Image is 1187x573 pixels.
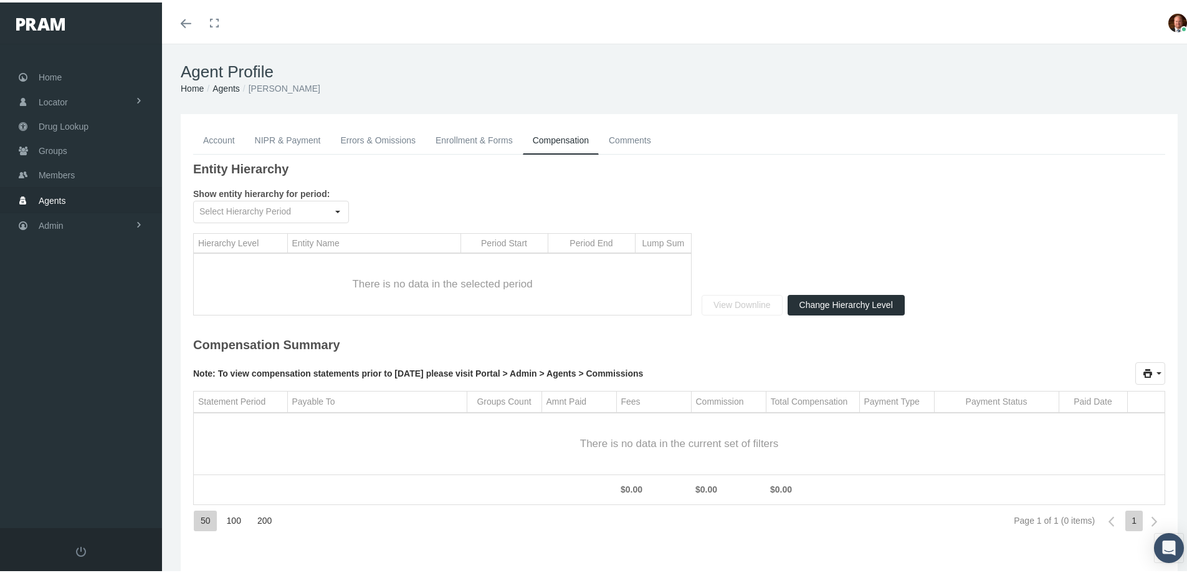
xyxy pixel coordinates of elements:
div: Hierarchy Level [198,236,259,246]
td: Column Paid Date [1059,389,1127,410]
td: Column Payable To [287,389,467,410]
td: Column Payment Type [859,389,934,410]
div: Items per page: 50 [194,508,217,529]
a: Errors & Omissions [330,124,426,152]
div: Data grid [193,360,1165,536]
div: Total Compensation [771,393,848,405]
div: Compensation Summary [193,333,1165,360]
div: Paid Date [1074,393,1112,405]
span: Drug Lookup [39,112,88,136]
div: Period End [570,236,613,246]
div: Fees [621,393,641,405]
span: Admin [39,211,64,235]
div: print [1135,360,1165,382]
td: Column Fees [616,389,691,410]
td: Column Statement Period [194,389,287,410]
div: Previous Page [1100,508,1122,530]
div: Groups Count [477,393,531,405]
div: Payment Type [864,393,920,405]
div: Statement Period [198,393,265,405]
div: Open Intercom Messenger [1154,531,1184,561]
span: Groups [39,137,67,160]
a: Account [193,124,245,152]
div: $0.00 [695,481,761,493]
li: [PERSON_NAME] [240,79,320,93]
a: Enrollment & Forms [426,124,523,152]
span: Note: To view compensation statements prior to [DATE] please visit Portal > Admin > Agents > Comm... [193,366,643,376]
span: There is no data in the current set of filters [194,435,1165,449]
td: Column Period Start [460,231,548,251]
div: Payment Status [966,393,1027,405]
div: Amnt Paid [546,393,587,405]
div: $0.00 [770,481,855,493]
div: Entity Name [292,236,340,246]
td: Column Groups Count [467,389,541,410]
span: Show entity hierarchy for period: [193,186,330,196]
td: Column Commission [691,389,766,410]
div: Tree list [193,231,692,313]
div: Page 1 [1125,508,1143,529]
td: Column Period End [548,231,635,251]
img: PRAM_20_x_78.png [16,16,65,28]
div: Period Start [481,236,527,246]
div: $0.00 [621,481,687,493]
a: Home [181,81,204,91]
td: Column Amnt Paid [541,389,616,410]
div: Data grid toolbar [193,360,1165,382]
td: Column Hierarchy Level [194,231,287,251]
div: Change Hierarchy Level [788,292,905,313]
a: Agents [212,81,240,91]
div: Commission [696,393,744,405]
td: Column Payment Status [934,389,1059,410]
a: NIPR & Payment [245,124,331,152]
div: Lump Sum [642,236,684,246]
div: Items per page: 100 [220,508,247,529]
span: Change Hierarchy Level [799,297,893,307]
span: Agents [39,186,66,210]
span: Home [39,63,62,87]
div: Page 1 of 1 (0 items) [1014,513,1095,523]
td: Column Lump Sum [635,231,691,251]
div: Export Data to XLSX [1135,360,1165,382]
div: Page Navigation [193,502,1165,536]
td: Column Total Compensation [766,389,859,410]
span: Members [39,161,75,185]
div: Payable To [292,393,335,405]
span: Locator [39,88,68,112]
div: Entity Hierarchy [193,152,1165,184]
div: Items per page: 200 [250,508,278,529]
a: Compensation [523,124,599,152]
a: Comments [599,124,661,152]
td: Column Entity Name [287,231,460,251]
div: Next Page [1143,508,1165,530]
img: S_Profile_Picture_693.jpg [1168,11,1187,30]
span: There is no data in the selected period [194,276,691,288]
h1: Agent Profile [181,60,1178,79]
div: Select [327,199,348,220]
